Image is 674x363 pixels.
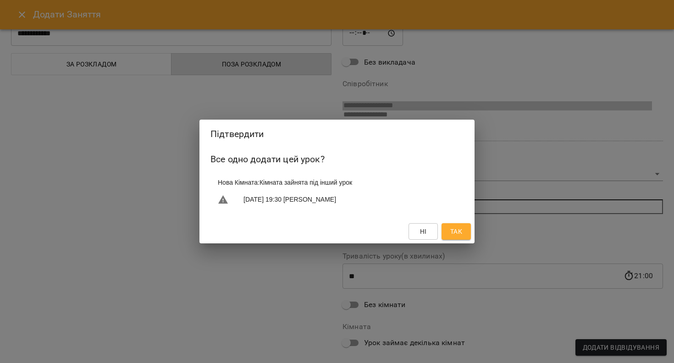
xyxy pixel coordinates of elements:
li: Нова Кімната : Кімната зайнята під інший урок [210,174,464,191]
span: Так [450,226,462,237]
h6: Все одно додати цей урок? [210,152,464,166]
h2: Підтвердити [210,127,464,141]
button: Так [442,223,471,240]
span: Ні [420,226,427,237]
li: [DATE] 19:30 [PERSON_NAME] [210,191,464,209]
button: Ні [409,223,438,240]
